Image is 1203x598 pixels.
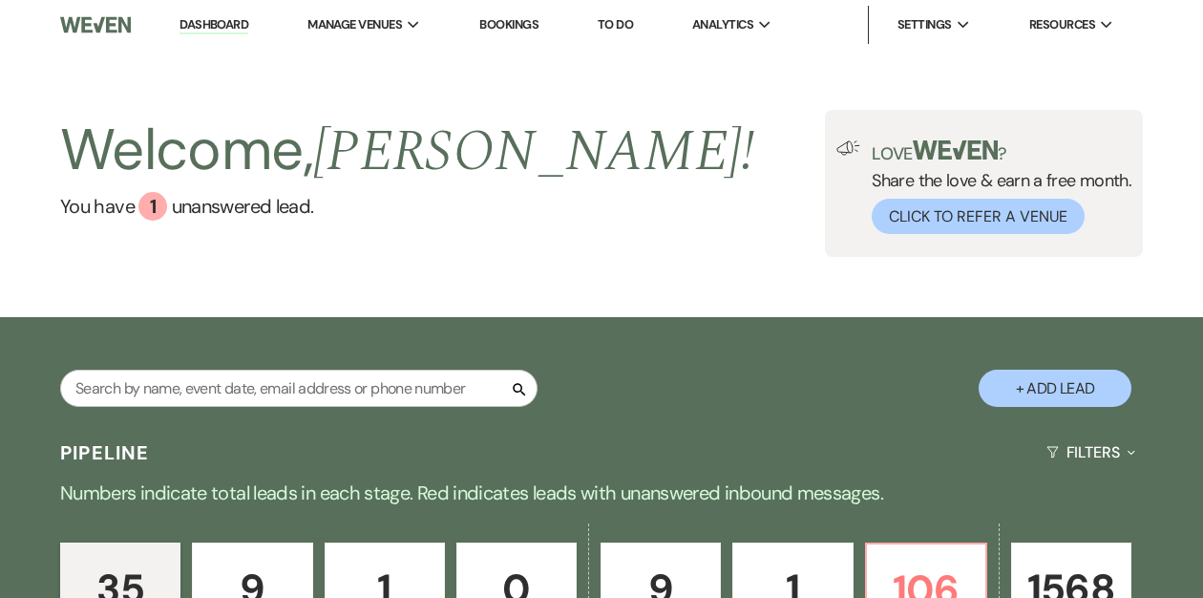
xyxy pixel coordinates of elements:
a: You have 1 unanswered lead. [60,192,754,221]
h2: Welcome, [60,110,754,192]
span: Analytics [692,15,753,34]
h3: Pipeline [60,439,150,466]
div: 1 [138,192,167,221]
a: Bookings [479,16,538,32]
a: To Do [598,16,633,32]
button: Filters [1039,427,1143,478]
div: Share the love & earn a free month. [860,140,1131,234]
img: weven-logo-green.svg [913,140,998,160]
span: [PERSON_NAME] ! [313,108,754,196]
span: Manage Venues [307,15,402,34]
span: Resources [1029,15,1095,34]
a: Dashboard [179,16,248,34]
span: Settings [897,15,952,34]
button: + Add Lead [979,370,1131,407]
input: Search by name, event date, email address or phone number [60,370,538,407]
button: Click to Refer a Venue [872,199,1085,234]
p: Love ? [872,140,1131,162]
img: Weven Logo [60,5,131,45]
img: loud-speaker-illustration.svg [836,140,860,156]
